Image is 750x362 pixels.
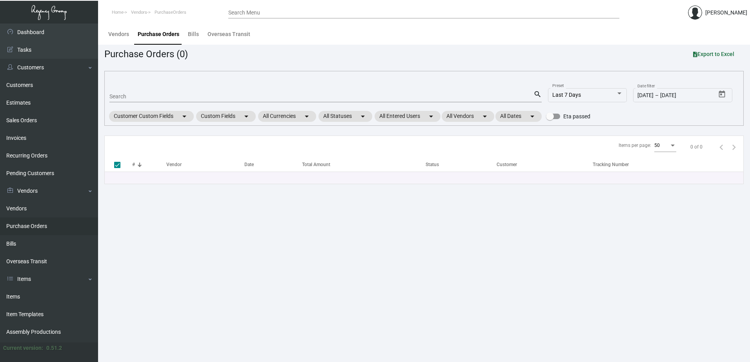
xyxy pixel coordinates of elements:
[131,10,147,15] span: Vendors
[654,143,676,148] mat-select: Items per page:
[258,111,316,122] mat-chip: All Currencies
[155,10,186,15] span: PurchaseOrders
[166,161,244,168] div: Vendor
[208,30,250,38] div: Overseas Transit
[687,47,741,61] button: Export to Excel
[593,161,743,168] div: Tracking Number
[196,111,256,122] mat-chip: Custom Fields
[358,112,368,121] mat-icon: arrow_drop_down
[132,161,135,168] div: #
[495,111,542,122] mat-chip: All Dates
[593,161,629,168] div: Tracking Number
[138,30,179,38] div: Purchase Orders
[188,30,199,38] div: Bills
[242,112,251,121] mat-icon: arrow_drop_down
[109,111,194,122] mat-chip: Customer Custom Fields
[132,161,166,168] div: #
[426,161,439,168] div: Status
[533,90,542,99] mat-icon: search
[319,111,372,122] mat-chip: All Statuses
[480,112,490,121] mat-icon: arrow_drop_down
[3,344,43,352] div: Current version:
[497,161,517,168] div: Customer
[660,92,698,99] input: End date
[716,88,728,101] button: Open calendar
[655,92,659,99] span: –
[637,92,654,99] input: Start date
[104,47,188,61] div: Purchase Orders (0)
[46,344,62,352] div: 0.51.2
[497,161,593,168] div: Customer
[426,112,436,121] mat-icon: arrow_drop_down
[563,112,590,121] span: Eta passed
[112,10,124,15] span: Home
[108,30,129,38] div: Vendors
[244,161,254,168] div: Date
[688,5,702,20] img: admin@bootstrapmaster.com
[654,143,660,148] span: 50
[302,161,425,168] div: Total Amount
[302,112,311,121] mat-icon: arrow_drop_down
[166,161,182,168] div: Vendor
[244,161,302,168] div: Date
[705,9,747,17] div: [PERSON_NAME]
[442,111,494,122] mat-chip: All Vendors
[690,143,703,150] div: 0 of 0
[715,141,728,153] button: Previous page
[180,112,189,121] mat-icon: arrow_drop_down
[375,111,441,122] mat-chip: All Entered Users
[426,161,497,168] div: Status
[693,51,734,57] span: Export to Excel
[528,112,537,121] mat-icon: arrow_drop_down
[619,142,651,149] div: Items per page:
[728,141,740,153] button: Next page
[552,92,581,98] span: Last 7 Days
[302,161,330,168] div: Total Amount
